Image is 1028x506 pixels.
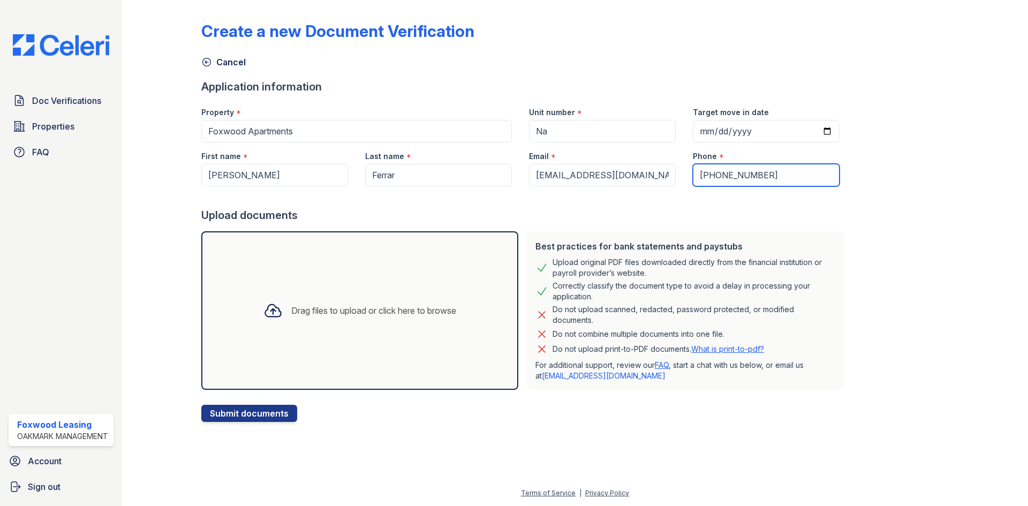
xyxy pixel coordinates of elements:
[17,418,108,431] div: Foxwood Leasing
[553,328,724,341] div: Do not combine multiple documents into one file.
[17,431,108,442] div: Oakmark Management
[553,281,835,302] div: Correctly classify the document type to avoid a delay in processing your application.
[291,304,456,317] div: Drag files to upload or click here to browse
[655,360,669,369] a: FAQ
[201,151,241,162] label: First name
[201,405,297,422] button: Submit documents
[553,257,835,278] div: Upload original PDF files downloaded directly from the financial institution or payroll provider’...
[553,304,835,326] div: Do not upload scanned, redacted, password protected, or modified documents.
[4,34,118,56] img: CE_Logo_Blue-a8612792a0a2168367f1c8372b55b34899dd931a85d93a1a3d3e32e68fde9ad4.png
[201,56,246,69] a: Cancel
[201,107,234,118] label: Property
[585,489,629,497] a: Privacy Policy
[201,21,474,41] div: Create a new Document Verification
[529,151,549,162] label: Email
[201,79,848,94] div: Application information
[9,141,114,163] a: FAQ
[4,476,118,497] a: Sign out
[535,360,835,381] p: For additional support, review our , start a chat with us below, or email us at
[28,480,61,493] span: Sign out
[693,151,717,162] label: Phone
[32,146,49,158] span: FAQ
[201,208,848,223] div: Upload documents
[553,344,764,354] p: Do not upload print-to-PDF documents.
[521,489,576,497] a: Terms of Service
[4,450,118,472] a: Account
[691,344,764,353] a: What is print-to-pdf?
[535,240,835,253] div: Best practices for bank statements and paystubs
[529,107,575,118] label: Unit number
[542,371,666,380] a: [EMAIL_ADDRESS][DOMAIN_NAME]
[9,90,114,111] a: Doc Verifications
[32,120,74,133] span: Properties
[693,107,769,118] label: Target move in date
[9,116,114,137] a: Properties
[365,151,404,162] label: Last name
[32,94,101,107] span: Doc Verifications
[579,489,581,497] div: |
[28,455,62,467] span: Account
